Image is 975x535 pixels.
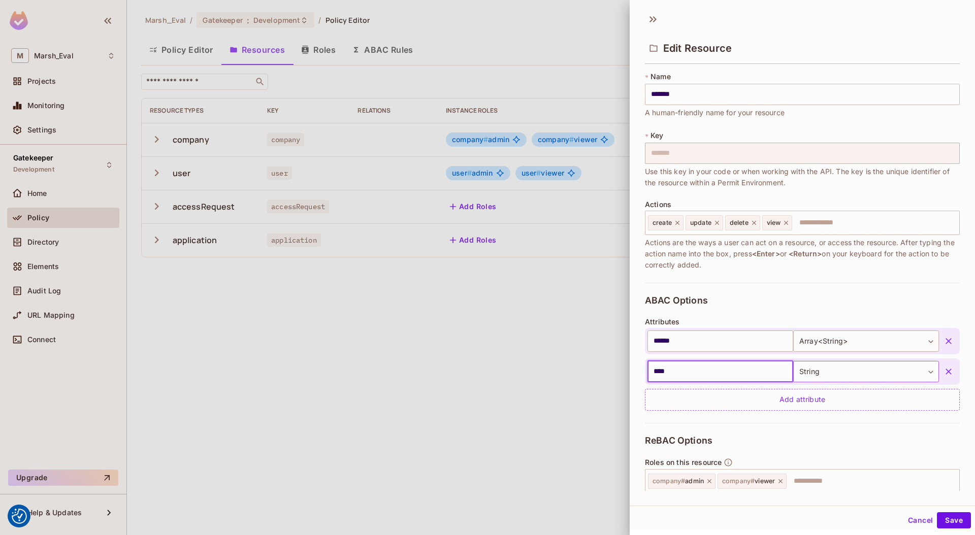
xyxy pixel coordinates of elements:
span: update [690,219,711,227]
span: <Enter> [752,249,780,258]
div: create [648,215,684,230]
button: Consent Preferences [12,509,27,524]
span: delete [730,219,749,227]
div: update [686,215,723,230]
span: ABAC Options [645,295,708,306]
div: Array<String> [793,330,939,352]
div: view [762,215,793,230]
span: viewer [722,477,775,485]
button: Cancel [904,512,937,528]
span: create [653,219,672,227]
div: company#viewer [718,474,787,489]
span: Roles on this resource [645,458,722,466]
span: Actions are the ways a user can act on a resource, or access the resource. After typing the actio... [645,237,960,271]
span: Edit Resource [663,42,732,54]
span: Attributes [645,318,680,326]
span: <Return> [789,249,822,258]
span: ReBAC Options [645,436,712,446]
span: Key [651,131,663,140]
img: Revisit consent button [12,509,27,524]
span: Name [651,73,671,81]
span: Use this key in your code or when working with the API. The key is the unique identifier of the r... [645,166,960,188]
span: A human-friendly name for your resource [645,107,785,118]
span: admin [653,477,704,485]
div: delete [725,215,760,230]
div: company#admin [648,474,716,489]
span: company # [653,477,685,485]
span: company # [722,477,755,485]
span: Actions [645,200,671,209]
div: String [793,361,939,382]
button: Save [937,512,971,528]
div: Add attribute [645,389,960,411]
span: view [767,219,781,227]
